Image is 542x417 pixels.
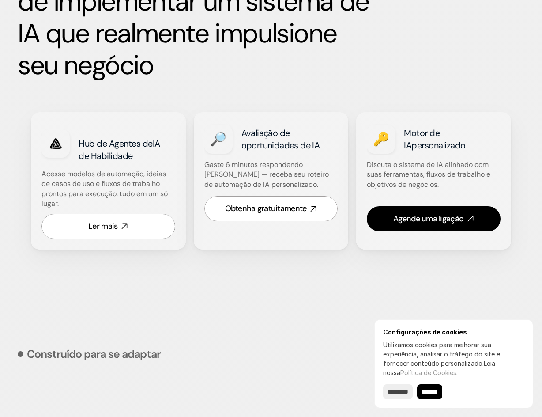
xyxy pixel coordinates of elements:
font: Ler mais [88,221,117,231]
a: Agende uma ligação [367,206,501,231]
font: Configurações de cookies [383,328,467,336]
font: . [456,369,458,376]
font: personalizado [411,140,466,151]
font: Agende uma ligação [393,213,463,224]
font: Avaliação de oportunidades de IA [241,127,320,151]
font: Motor de IA [404,127,442,151]
font: Hub de Agentes de [79,138,153,149]
font: 🔎 [210,130,226,148]
font: Gaste 6 minutos respondendo [PERSON_NAME] — receba seu roteiro de automação de IA personalizado. [204,160,331,189]
font: IA de Habilidade [79,138,162,162]
font: Construído para se adaptar [27,347,161,361]
font: Utilizamos cookies para melhorar sua experiência, analisar o tráfego do site e fornecer conteúdo ... [383,341,500,367]
font: 🔑 [373,130,389,148]
font: Discuta o sistema de IA alinhado com suas ferramentas, fluxos de trabalho e objetivos de negócios. [367,160,492,189]
a: Política de Cookies [400,369,456,376]
a: Obtenha gratuitamente [204,196,338,221]
a: Ler mais [41,214,175,239]
font: Obtenha gratuitamente [225,203,307,214]
font: Acesse modelos de automação, ideias de casos de uso e fluxos de trabalho prontos para execução, t... [41,169,169,208]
